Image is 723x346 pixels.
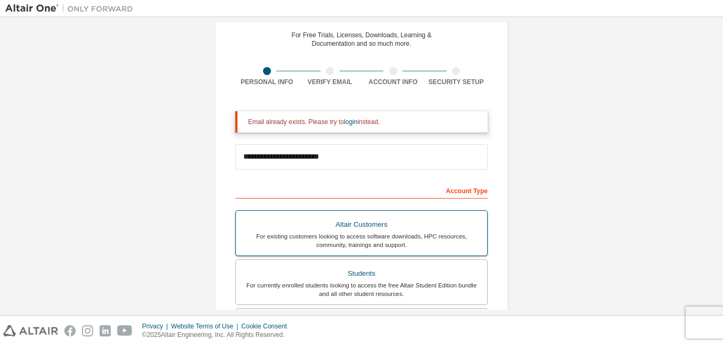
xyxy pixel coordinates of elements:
div: Verify Email [299,78,362,86]
div: Personal Info [235,78,299,86]
div: Website Terms of Use [171,322,241,331]
img: linkedin.svg [100,325,111,336]
div: For currently enrolled students looking to access the free Altair Student Edition bundle and all ... [242,281,481,298]
div: Students [242,266,481,281]
p: © 2025 Altair Engineering, Inc. All Rights Reserved. [142,331,293,340]
div: Create an Altair One Account [279,12,444,24]
img: Altair One [5,3,138,14]
div: For Free Trials, Licenses, Downloads, Learning & Documentation and so much more. [292,31,432,48]
div: For existing customers looking to access software downloads, HPC resources, community, trainings ... [242,232,481,249]
div: Altair Customers [242,217,481,232]
img: facebook.svg [64,325,76,336]
img: youtube.svg [117,325,133,336]
img: instagram.svg [82,325,93,336]
div: Cookie Consent [241,322,293,331]
div: Account Type [235,182,488,199]
div: Security Setup [425,78,488,86]
div: Email already exists. Please try to instead. [248,118,479,126]
div: Privacy [142,322,171,331]
img: altair_logo.svg [3,325,58,336]
a: login [344,118,357,126]
div: Account Info [361,78,425,86]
